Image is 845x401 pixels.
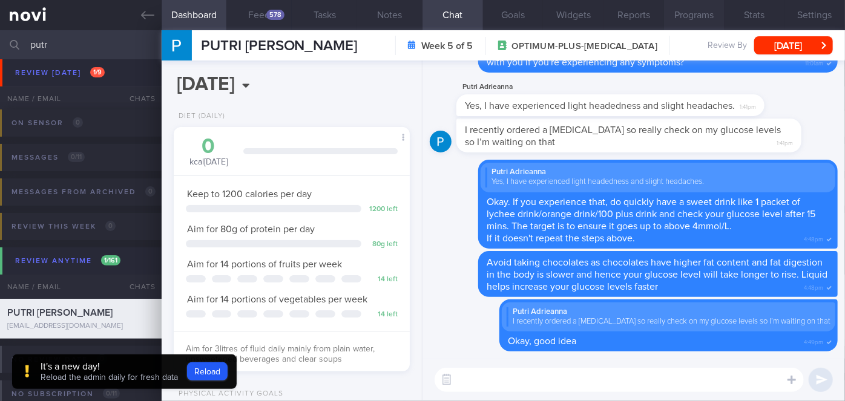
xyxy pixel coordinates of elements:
strong: Week 5 of 5 [422,40,473,52]
span: 0 [105,221,116,231]
span: PUTRI [PERSON_NAME] [7,308,113,318]
span: 1:41pm [740,100,756,111]
button: [DATE] [754,36,833,54]
span: Okay, good idea [508,336,576,346]
div: I recently ordered a [MEDICAL_DATA] so really check on my glucose levels so I’m waiting on that [507,317,830,327]
div: Putri Adrieanna [456,80,801,94]
div: No review date [8,351,110,368]
span: OPTIMUM-PLUS-[MEDICAL_DATA] [512,41,657,53]
div: 14 left [367,310,398,319]
span: 0 [73,117,83,128]
span: Aim for 14 portions of fruits per week [187,259,342,269]
div: [EMAIL_ADDRESS][DOMAIN_NAME] [7,85,154,94]
span: I recently ordered a [MEDICAL_DATA] so really check on my glucose levels so I’m waiting on that [465,125,781,147]
div: Messages from Archived [8,184,159,200]
div: 0 [186,136,231,157]
span: Avoid taking chocolates as chocolates have higher fat content and fat digestion in the body is sl... [487,258,827,292]
div: [EMAIL_ADDRESS][DOMAIN_NAME] [7,322,154,331]
span: 0 / 11 [68,152,85,162]
button: Reload [187,362,228,380]
div: Yes, I have experienced light headedness and slight headaches. [485,177,830,187]
span: PUTRI [PERSON_NAME] [7,71,113,81]
span: Reload the admin daily for fresh data [41,373,178,382]
div: Review anytime [12,253,123,269]
span: Aim for 3litres of fluid daily mainly from plain water, unsweetened beverages and clear soups [186,345,375,364]
div: Diet (Daily) [174,112,225,121]
span: 0 [145,186,156,197]
span: 1 / 161 [101,255,120,266]
div: Chats [113,275,162,299]
span: Keep to 1200 calories per day [187,189,312,199]
div: On sensor [8,115,86,131]
div: It's a new day! [41,360,178,373]
span: PUTRI [PERSON_NAME] [201,39,358,53]
span: 4:49pm [804,335,823,347]
div: Putri Adrieanna [507,307,830,317]
span: Yes, I have experienced light headedness and slight headaches. [465,101,735,111]
span: Aim for 14 portions of vegetables per week [187,295,367,304]
div: 1200 left [367,205,398,214]
span: 4:48pm [804,281,823,292]
span: Aim for 80g of protein per day [187,224,315,234]
div: 578 [266,10,284,20]
div: Messages [8,149,88,166]
span: 11:01am [805,56,823,68]
div: 14 left [367,275,398,284]
span: If it doesn't repeat the steps above. [487,233,635,243]
div: Putri Adrieanna [485,168,830,177]
div: kcal [DATE] [186,136,231,168]
span: Okay. If you experience that, do quickly have a sweet drink like 1 packet of lychee drink/orange ... [487,197,815,231]
span: 4:48pm [804,232,823,244]
span: 1:41pm [777,136,793,148]
span: Review By [708,41,747,51]
div: 80 g left [367,240,398,249]
div: Review this week [8,218,119,235]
